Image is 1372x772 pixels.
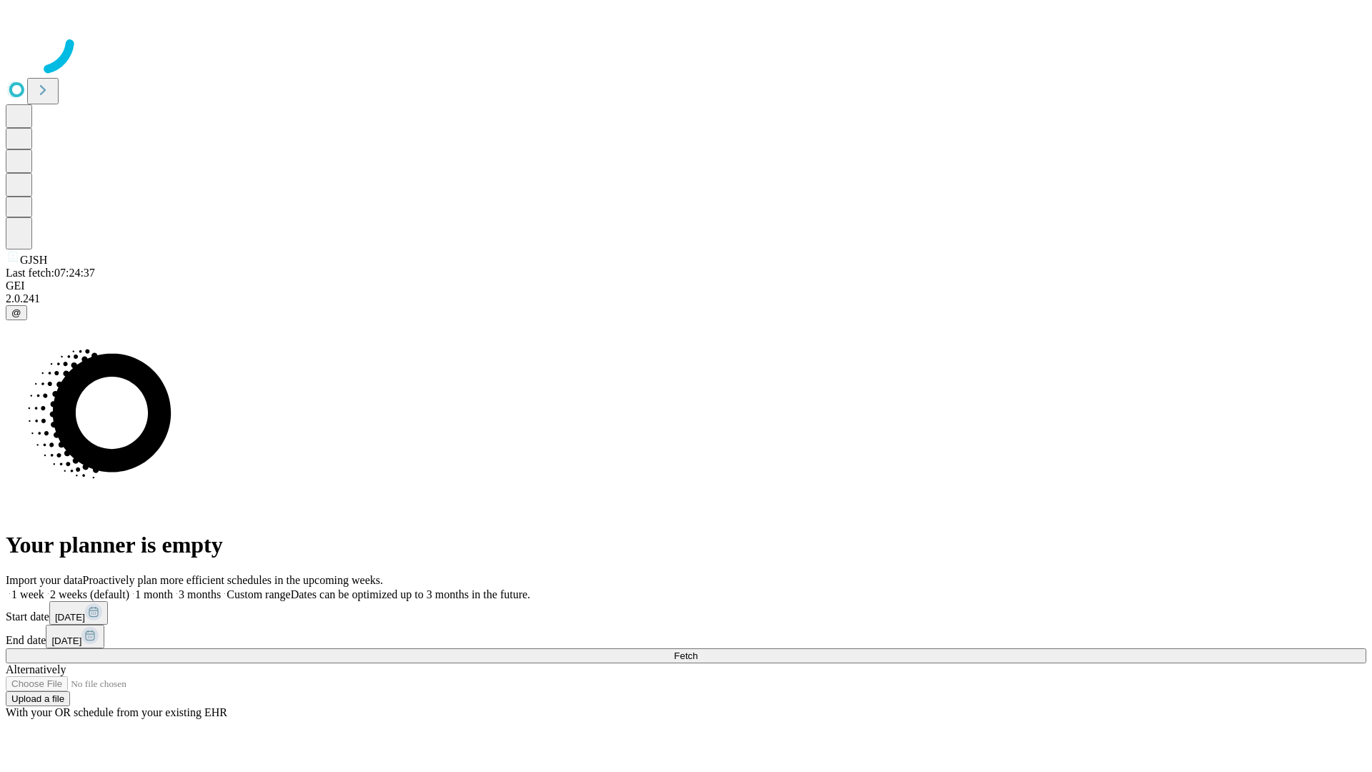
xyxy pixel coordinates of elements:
[11,307,21,318] span: @
[6,663,66,675] span: Alternatively
[135,588,173,600] span: 1 month
[6,706,227,718] span: With your OR schedule from your existing EHR
[46,625,104,648] button: [DATE]
[6,601,1366,625] div: Start date
[227,588,290,600] span: Custom range
[6,532,1366,558] h1: Your planner is empty
[674,650,697,661] span: Fetch
[291,588,530,600] span: Dates can be optimized up to 3 months in the future.
[6,625,1366,648] div: End date
[55,612,85,623] span: [DATE]
[6,691,70,706] button: Upload a file
[50,588,129,600] span: 2 weeks (default)
[49,601,108,625] button: [DATE]
[83,574,383,586] span: Proactively plan more efficient schedules in the upcoming weeks.
[6,267,95,279] span: Last fetch: 07:24:37
[6,574,83,586] span: Import your data
[6,292,1366,305] div: 2.0.241
[6,305,27,320] button: @
[6,279,1366,292] div: GEI
[6,648,1366,663] button: Fetch
[11,588,44,600] span: 1 week
[20,254,47,266] span: GJSH
[179,588,221,600] span: 3 months
[51,635,81,646] span: [DATE]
